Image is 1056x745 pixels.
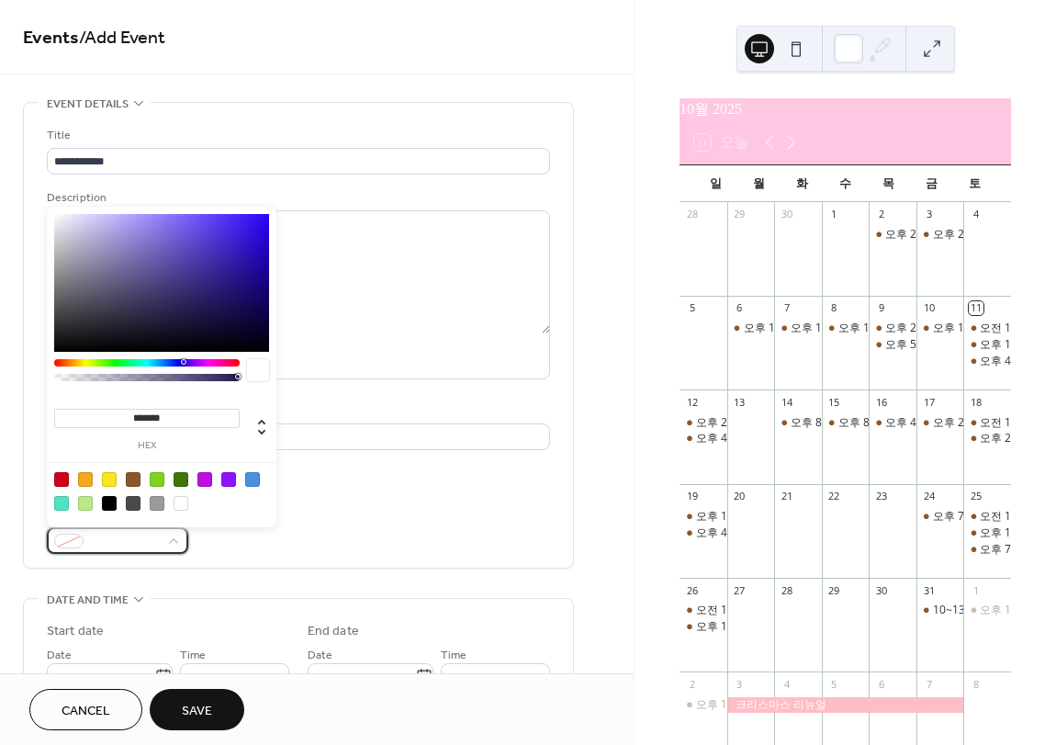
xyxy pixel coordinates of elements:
span: Time [441,646,466,665]
div: 오후 1~4, 김*규 [727,321,775,336]
div: 수 [824,165,867,202]
div: 오후 2~4, 박*우 [869,227,916,243]
div: 토 [953,165,996,202]
button: Cancel [29,689,142,730]
div: 오후 12~5, 이*영 [963,603,1011,618]
div: 12 [685,395,699,409]
div: 오후 2~8, 장*현 [933,227,1011,243]
div: 오전 11~1, 유*현 [963,509,1011,525]
div: 4 [969,208,983,221]
div: 26 [685,583,699,597]
div: 오후 1~4, [PERSON_NAME]*규 [744,321,897,336]
div: 1 [969,583,983,597]
div: 25 [969,490,983,503]
div: 19 [685,490,699,503]
div: 오전 10~12, 이*범 [696,603,787,618]
span: Time [180,646,206,665]
div: #4A90E2 [245,472,260,487]
div: 23 [874,490,888,503]
div: 8 [969,677,983,691]
div: 20 [733,490,747,503]
div: 오전 10~2, 정*영 [963,415,1011,431]
div: 오후 7~10, 전*쁨 [933,509,1017,525]
div: 화 [781,165,824,202]
div: 10~13시, 강** [933,603,1005,618]
div: 16 [874,395,888,409]
div: 11 [969,301,983,315]
div: 10월 2025 [680,98,1011,120]
div: 2 [685,677,699,691]
div: 오후 1~3, 표*진 [838,321,916,336]
div: 8 [827,301,841,315]
div: 오후 4~6, [PERSON_NAME]*채 [696,431,849,446]
div: #9013FE [221,472,236,487]
div: 오후 4~6, [PERSON_NAME]*석 [885,415,1039,431]
span: / Add Event [79,20,165,56]
div: 오후 8~10, 최*솜 [774,415,822,431]
div: 오후 2~4, 김*채 [680,415,727,431]
div: 17 [922,395,936,409]
span: Date and time [47,591,129,610]
div: #F8E71C [102,472,117,487]
div: 7 [780,301,793,315]
div: 오후 7~10, 전*쁨 [916,509,964,525]
div: 오후 4~6, 김*석 [869,415,916,431]
div: #B8E986 [78,496,93,511]
div: 오후 1~4, 홍*희 [680,619,727,635]
div: 크리스마스 리뉴얼 [727,697,964,713]
div: 오후 2~6, 전*림 [916,415,964,431]
div: #9B9B9B [150,496,164,511]
div: 10~13시, 강** [916,603,964,618]
div: 오후 1~4, 김*연 [963,337,1011,353]
div: 21 [780,490,793,503]
div: 오후 1~4, 이*현 [963,525,1011,541]
span: Date [47,646,72,665]
div: 13 [733,395,747,409]
div: Location [47,401,546,421]
div: #FFFFFF [174,496,188,511]
div: Start date [47,622,104,641]
div: 월 [737,165,781,202]
div: 오후 1~4, 김*진 [680,697,727,713]
div: #F5A623 [78,472,93,487]
div: 오후 1~4, [PERSON_NAME]*혁 [696,509,849,525]
div: 18 [969,395,983,409]
div: 28 [685,208,699,221]
div: 오후 1~5, 이*수 [791,321,869,336]
div: 오후 2~4, 전*정 [885,321,963,336]
div: 5 [827,677,841,691]
div: Description [47,188,546,208]
div: 오후 2~4, 전*정 [869,321,916,336]
div: 오후 1~5, 이*수 [774,321,822,336]
label: hex [54,441,240,451]
div: 오후 2~4, [PERSON_NAME]*채 [696,415,849,431]
div: 오후 8~10, 최*솜 [791,415,875,431]
div: #000000 [102,496,117,511]
div: End date [308,622,359,641]
div: 오전 10~12, 조*현 [963,321,1011,336]
div: 목 [867,165,910,202]
div: #7ED321 [150,472,164,487]
div: 오후 8~10, 조*윤 [822,415,870,431]
div: 일 [694,165,737,202]
div: 30 [780,208,793,221]
div: 오후 8~10, 조*[PERSON_NAME] [838,415,998,431]
div: 14 [780,395,793,409]
div: 15 [827,395,841,409]
div: 3 [733,677,747,691]
div: #4A4A4A [126,496,140,511]
div: 6 [733,301,747,315]
div: 29 [733,208,747,221]
div: 오후 1~4, 홍*희 [696,619,774,635]
div: 3 [922,208,936,221]
div: 오후 4~10, 조*서 [680,525,727,541]
div: 27 [733,583,747,597]
div: 오후 2~6, 전*림 [933,415,1011,431]
a: Events [23,20,79,56]
button: Save [150,689,244,730]
div: 금 [910,165,953,202]
div: #417505 [174,472,188,487]
div: 오전 10~12, 이*범 [680,603,727,618]
div: #8B572A [126,472,140,487]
